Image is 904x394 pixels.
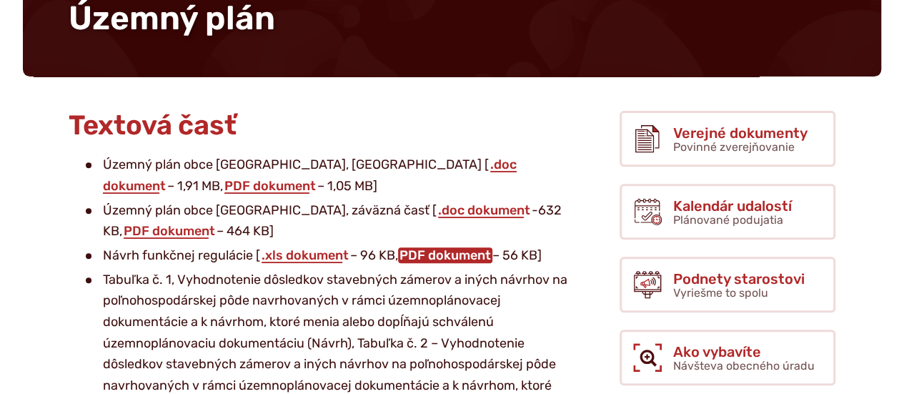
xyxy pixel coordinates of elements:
[86,154,576,197] li: Územný plán obce [GEOGRAPHIC_DATA], [GEOGRAPHIC_DATA] [ – 1,91 MB, – 1,05 MB]
[620,330,835,385] a: Ako vybavíte Návšteva obecného úradu
[673,271,805,287] span: Podnety starostovi
[673,213,783,227] span: Plánované podujatia
[673,140,795,154] span: Povinné zverejňovanie
[620,184,835,240] a: Kalendár udalostí Plánované podujatia
[673,125,808,141] span: Verejné dokumenty
[398,247,492,263] a: PDF dokument
[260,247,350,263] a: .xls dokument
[103,157,517,194] a: .doc dokument
[620,257,835,312] a: Podnety starostovi Vyriešme to spolu
[673,286,768,300] span: Vyriešme to spolu
[673,344,815,360] span: Ako vybavíte
[86,200,576,242] li: Územný plán obce [GEOGRAPHIC_DATA], záväzná časť [ -632 KB, – 464 KB]
[86,245,576,267] li: Návrh funkčnej regulácie [ – 96 KB, – 56 KB]
[437,202,532,218] a: .doc dokument
[122,223,217,239] a: PDF dokument
[223,178,317,194] a: PDF dokument
[620,111,835,167] a: Verejné dokumenty Povinné zverejňovanie
[673,359,815,373] span: Návšteva obecného úradu
[673,198,792,214] span: Kalendár udalostí
[69,109,237,142] span: Textová časť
